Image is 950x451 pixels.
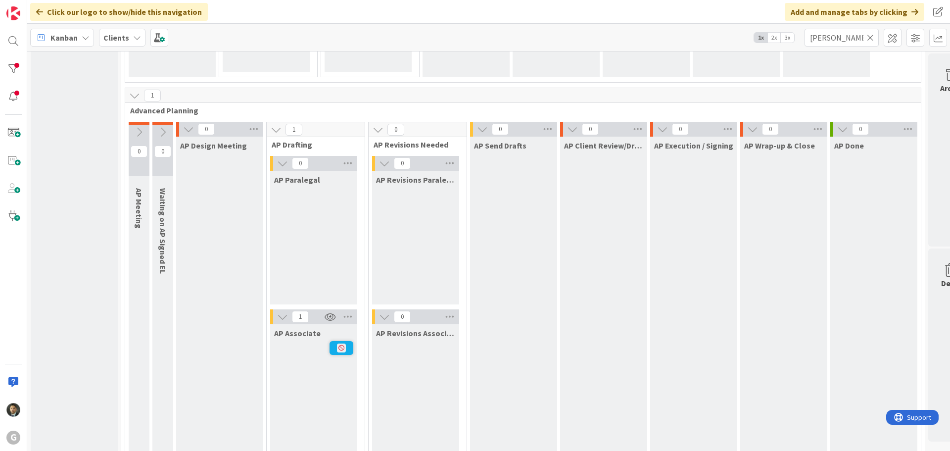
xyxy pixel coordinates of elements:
[274,328,321,338] span: AP Associate
[582,123,599,135] span: 0
[744,141,815,150] span: AP Wrap-up & Close
[374,140,454,150] span: AP Revisions Needed
[387,124,404,136] span: 0
[103,33,129,43] b: Clients
[30,3,208,21] div: Click our logo to show/hide this navigation
[834,141,864,150] span: AP Done
[158,188,168,274] span: Waiting on AP Signed EL
[272,140,352,150] span: AP Drafting
[564,141,643,150] span: AP Client Review/Draft Review Meeting
[492,123,509,135] span: 0
[474,141,526,150] span: AP Send Drafts
[805,29,879,47] input: Quick Filter...
[785,3,924,21] div: Add and manage tabs by clicking
[6,431,20,445] div: G
[6,403,20,417] img: CG
[285,124,302,136] span: 1
[852,123,869,135] span: 0
[654,141,733,150] span: AP Execution / Signing
[394,157,411,169] span: 0
[21,1,45,13] span: Support
[376,328,455,338] span: AP Revisions Associate
[292,311,309,323] span: 1
[198,123,215,135] span: 0
[394,311,411,323] span: 0
[180,141,247,150] span: AP Design Meeting
[672,123,689,135] span: 0
[762,123,779,135] span: 0
[292,157,309,169] span: 0
[767,33,781,43] span: 2x
[376,175,455,185] span: AP Revisions Paralegal
[144,90,161,101] span: 1
[6,6,20,20] img: Visit kanbanzone.com
[274,175,320,185] span: AP Paralegal
[131,146,147,157] span: 0
[781,33,794,43] span: 3x
[134,188,144,229] span: AP Meeting
[50,32,78,44] span: Kanban
[130,105,908,115] span: Advanced Planning
[154,146,171,157] span: 0
[754,33,767,43] span: 1x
